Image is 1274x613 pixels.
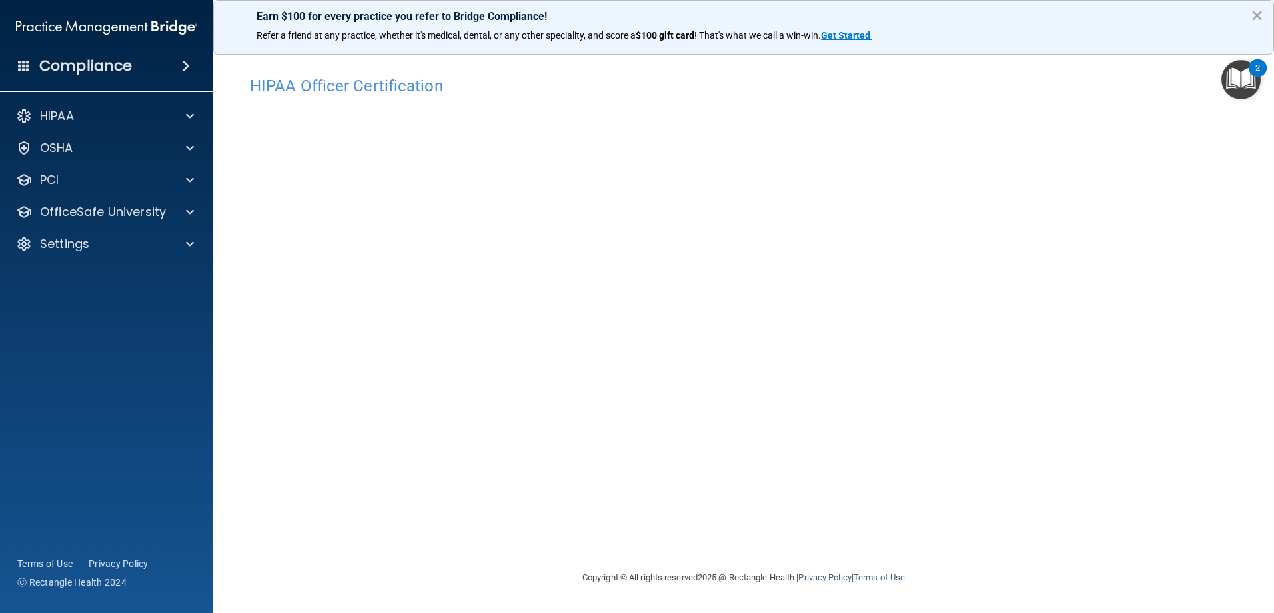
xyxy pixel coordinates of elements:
strong: $100 gift card [636,30,694,41]
h4: Compliance [39,57,132,75]
span: Refer a friend at any practice, whether it's medical, dental, or any other speciality, and score a [257,30,636,41]
a: OfficeSafe University [16,204,194,220]
div: 2 [1255,68,1260,85]
button: Close [1251,5,1263,26]
div: Copyright © All rights reserved 2025 @ Rectangle Health | | [500,556,987,599]
span: Ⓒ Rectangle Health 2024 [17,576,127,589]
p: HIPAA [40,108,74,124]
a: Terms of Use [854,572,905,582]
a: Privacy Policy [798,572,851,582]
a: Privacy Policy [89,557,149,570]
p: OfficeSafe University [40,204,166,220]
a: OSHA [16,140,194,156]
a: Settings [16,236,194,252]
a: Terms of Use [17,557,73,570]
a: HIPAA [16,108,194,124]
h4: HIPAA Officer Certification [250,77,1237,95]
span: ! That's what we call a win-win. [694,30,821,41]
iframe: hipaa-training [250,102,1237,535]
a: Get Started [821,30,872,41]
button: Open Resource Center, 2 new notifications [1221,60,1261,99]
p: Earn $100 for every practice you refer to Bridge Compliance! [257,10,1231,23]
p: Settings [40,236,89,252]
p: PCI [40,172,59,188]
strong: Get Started [821,30,870,41]
a: PCI [16,172,194,188]
img: PMB logo [16,14,197,41]
p: OSHA [40,140,73,156]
